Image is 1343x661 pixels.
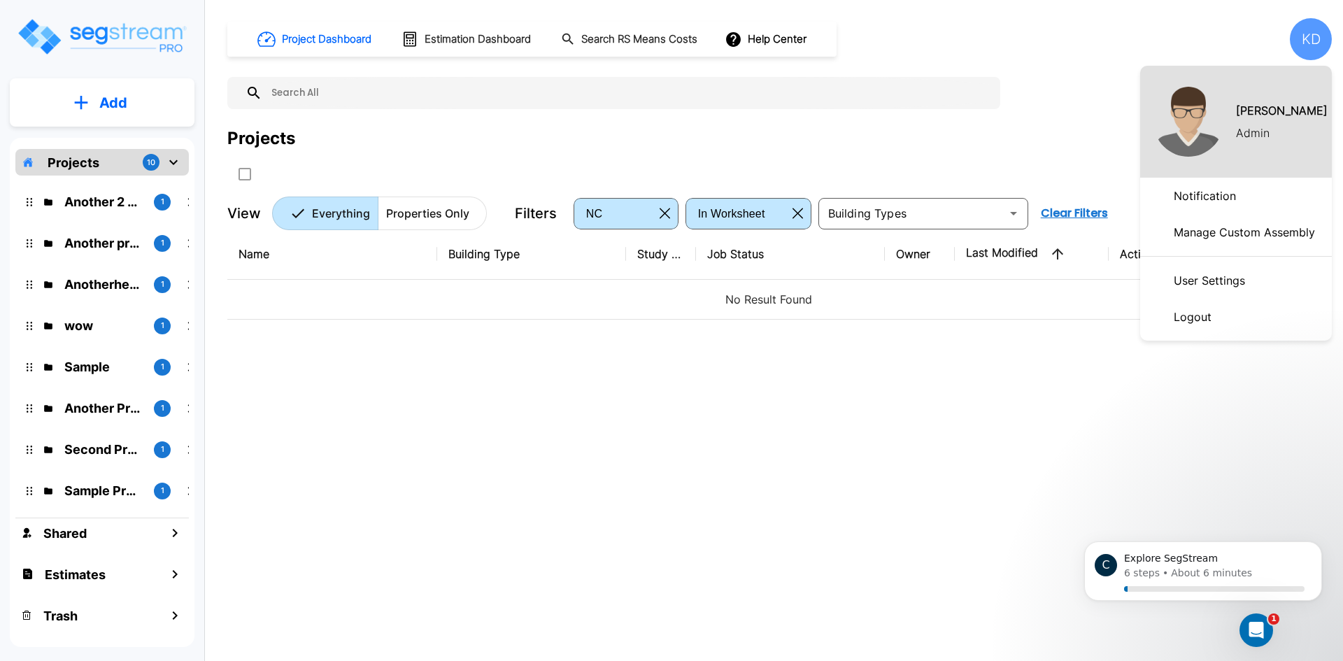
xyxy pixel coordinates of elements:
[1236,125,1270,141] p: Admin
[1236,102,1328,119] h1: [PERSON_NAME]
[1168,218,1321,246] p: Manage Custom Assembly
[1063,525,1343,623] iframe: Intercom notifications message
[1168,182,1242,210] p: Notification
[1239,613,1273,647] iframe: Intercom live chat
[1153,87,1223,157] img: Ken D
[1168,303,1217,331] p: Logout
[1168,266,1251,294] p: User Settings
[1268,613,1279,625] span: 1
